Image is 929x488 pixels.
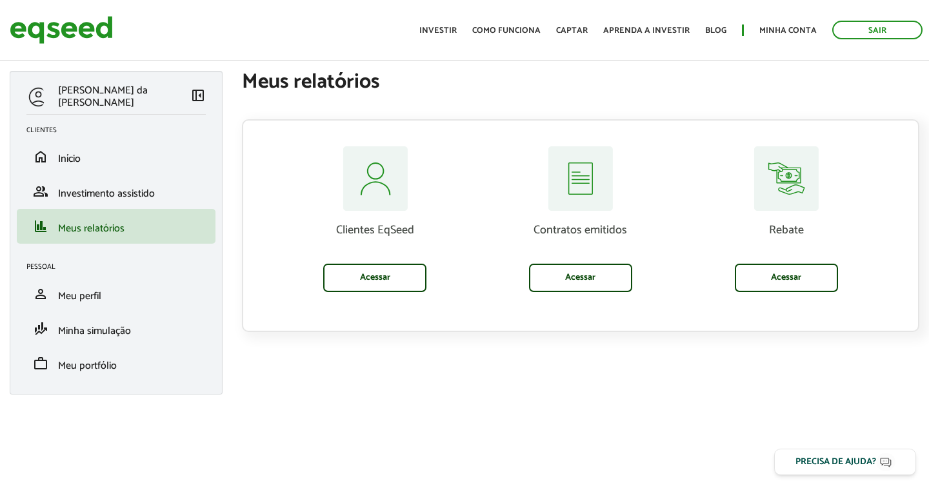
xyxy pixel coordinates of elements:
li: Meu portfólio [17,346,215,381]
img: relatorios-assessor-clientes.svg [343,146,408,211]
a: Sair [832,21,923,39]
span: Início [58,150,81,168]
a: Blog [705,26,726,35]
span: left_panel_close [190,88,206,103]
p: [PERSON_NAME] da [PERSON_NAME] [58,84,190,109]
img: EqSeed [10,13,113,47]
span: Investimento assistido [58,185,155,202]
span: group [33,184,48,199]
p: Contratos emitidos [488,224,674,238]
a: financeMeus relatórios [26,219,206,234]
a: finance_modeMinha simulação [26,321,206,337]
a: Como funciona [472,26,541,35]
a: Investir [419,26,457,35]
h1: Meus relatórios [242,71,919,93]
span: home [33,149,48,164]
a: homeInício [26,149,206,164]
span: finance [33,219,48,234]
li: Meu perfil [17,277,215,311]
span: work [33,356,48,371]
span: finance_mode [33,321,48,337]
a: workMeu portfólio [26,356,206,371]
a: Aprenda a investir [603,26,690,35]
li: Investimento assistido [17,174,215,209]
span: Meu portfólio [58,357,117,375]
span: person [33,286,48,302]
p: Clientes EqSeed [282,224,468,238]
a: Colapsar menu [190,88,206,106]
a: Acessar [323,264,426,292]
p: Rebate [693,224,879,238]
span: Meus relatórios [58,220,125,237]
li: Meus relatórios [17,209,215,244]
a: Acessar [529,264,632,292]
a: Minha conta [759,26,817,35]
a: Captar [556,26,588,35]
img: relatorios-assessor-rebate.svg [754,146,819,211]
span: Minha simulação [58,322,131,340]
h2: Clientes [26,126,215,134]
a: personMeu perfil [26,286,206,302]
li: Minha simulação [17,311,215,346]
span: Meu perfil [58,288,101,305]
a: Acessar [735,264,838,292]
img: relatorios-assessor-contratos.svg [548,146,613,211]
li: Início [17,139,215,174]
h2: Pessoal [26,263,215,271]
a: groupInvestimento assistido [26,184,206,199]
